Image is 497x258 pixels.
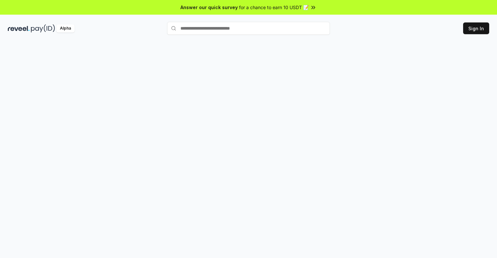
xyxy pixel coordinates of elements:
[463,22,489,34] button: Sign In
[31,24,55,33] img: pay_id
[239,4,309,11] span: for a chance to earn 10 USDT 📝
[8,24,30,33] img: reveel_dark
[180,4,238,11] span: Answer our quick survey
[56,24,75,33] div: Alpha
